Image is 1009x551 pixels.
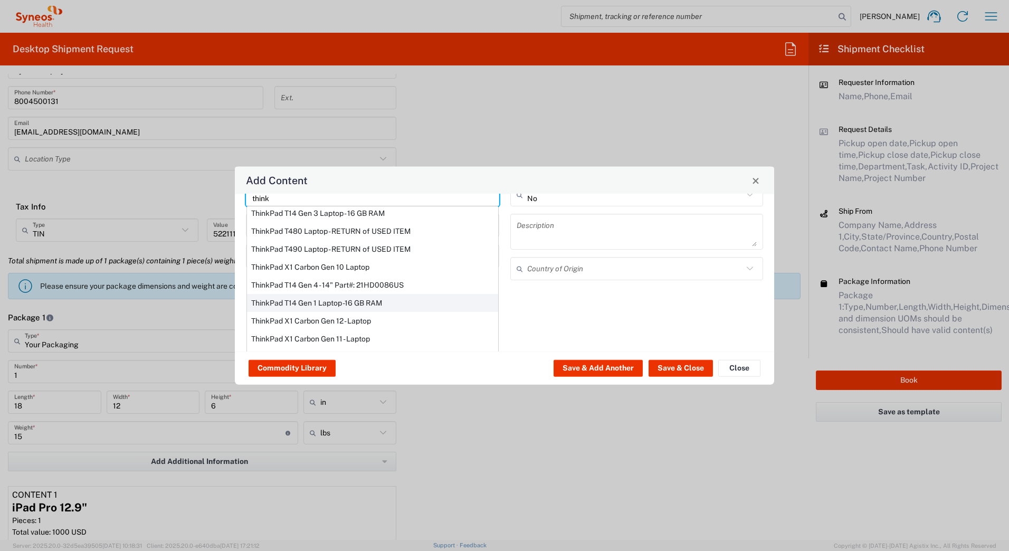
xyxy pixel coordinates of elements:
[246,173,308,188] h4: Add Content
[247,204,498,222] div: ThinkPad T14 Gen 3 Laptop - 16 GB RAM
[249,359,336,376] button: Commodity Library
[247,222,498,240] div: ThinkPad T480 Laptop - RETURN of USED ITEM
[247,348,498,366] div: ThinkPad T14s Snapdragon Gen 6 - Laptop
[748,173,763,188] button: Close
[247,294,498,312] div: ThinkPad T14 Gen 1 Laptop -16 GB RAM
[554,359,643,376] button: Save & Add Another
[718,359,760,376] button: Close
[247,258,498,276] div: ThinkPad X1 Carbon Gen 10 Laptop
[247,330,498,348] div: ThinkPad X1 Carbon Gen 11 - Laptop
[247,240,498,258] div: ThinkPad T490 Laptop - RETURN of USED ITEM
[649,359,713,376] button: Save & Close
[247,276,498,294] div: ThinkPad T14 Gen 4 - 14" Part#: 21HD0086US
[247,312,498,330] div: ThinkPad X1 Carbon Gen 12 - Laptop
